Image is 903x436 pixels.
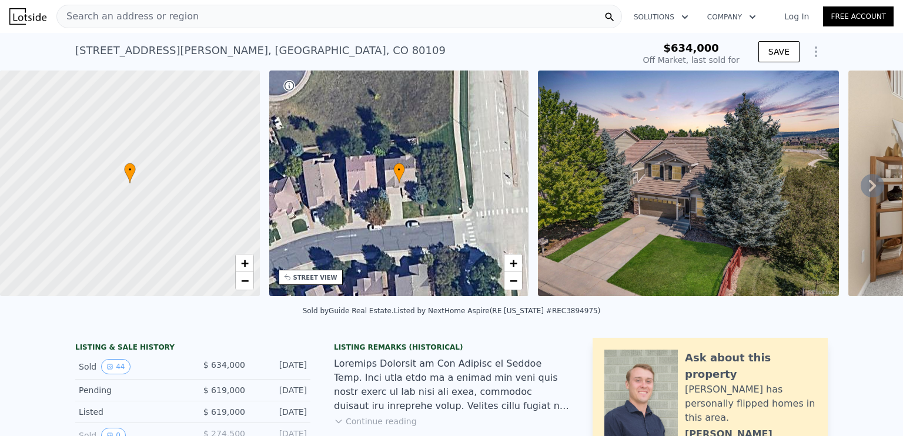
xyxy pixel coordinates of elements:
[685,350,816,383] div: Ask about this property
[393,165,405,175] span: •
[75,42,446,59] div: [STREET_ADDRESS][PERSON_NAME] , [GEOGRAPHIC_DATA] , CO 80109
[75,343,310,354] div: LISTING & SALE HISTORY
[79,359,183,374] div: Sold
[758,41,800,62] button: SAVE
[504,272,522,290] a: Zoom out
[255,406,307,418] div: [DATE]
[393,163,405,183] div: •
[57,9,199,24] span: Search an address or region
[510,256,517,270] span: +
[203,407,245,417] span: $ 619,000
[255,359,307,374] div: [DATE]
[643,54,740,66] div: Off Market, last sold for
[255,384,307,396] div: [DATE]
[240,256,248,270] span: +
[334,343,569,352] div: Listing Remarks (Historical)
[823,6,894,26] a: Free Account
[240,273,248,288] span: −
[203,385,245,395] span: $ 619,000
[236,272,253,290] a: Zoom out
[334,357,569,413] div: Loremips Dolorsit am Con Adipisc el Seddoe Temp. Inci utla etdo ma a enimad min veni quis nostr e...
[804,40,828,63] button: Show Options
[394,307,601,315] div: Listed by NextHome Aspire (RE [US_STATE] #REC3894975)
[334,415,417,427] button: Continue reading
[203,360,245,370] span: $ 634,000
[101,359,130,374] button: View historical data
[303,307,394,315] div: Sold by Guide Real Estate .
[663,42,719,54] span: $634,000
[79,384,183,396] div: Pending
[538,71,839,296] img: Sale: 14037285 Parcel: 11434467
[624,6,698,28] button: Solutions
[504,254,522,272] a: Zoom in
[124,163,136,183] div: •
[698,6,765,28] button: Company
[79,406,183,418] div: Listed
[9,8,46,25] img: Lotside
[770,11,823,22] a: Log In
[510,273,517,288] span: −
[236,254,253,272] a: Zoom in
[293,273,337,282] div: STREET VIEW
[685,383,816,425] div: [PERSON_NAME] has personally flipped homes in this area.
[124,165,136,175] span: •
